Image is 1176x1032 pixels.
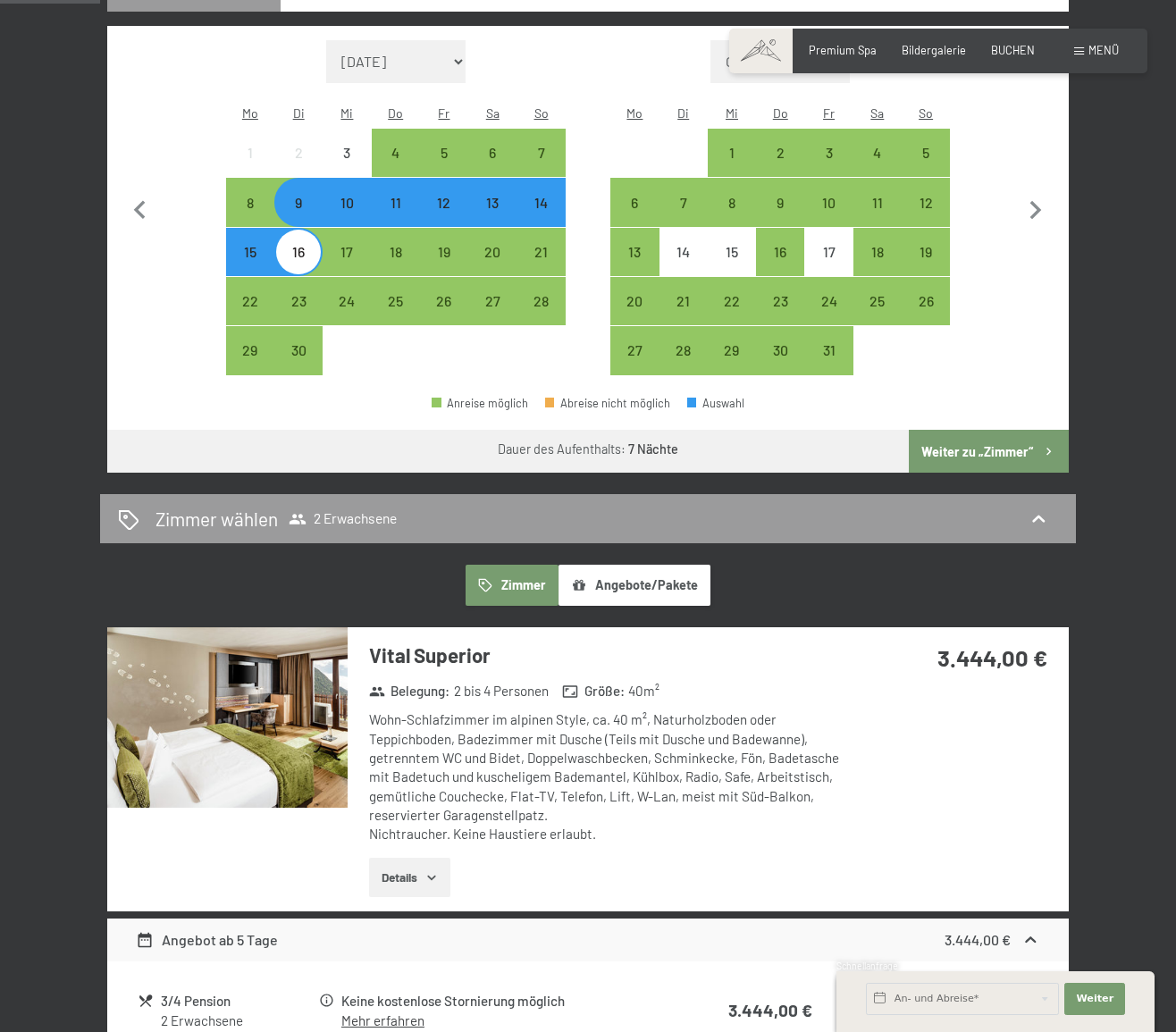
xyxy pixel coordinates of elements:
div: Anreise möglich [659,326,708,374]
div: 3 [324,146,369,190]
div: Mon Oct 27 2025 [610,326,659,374]
abbr: Sonntag [534,105,549,121]
div: Wed Oct 15 2025 [708,228,756,276]
div: Wed Sep 24 2025 [323,277,371,325]
div: 17 [806,245,851,289]
strong: 3.444,00 € [937,643,1047,671]
button: Nächster Monat [1017,40,1054,376]
div: Angebot ab 5 Tage [136,929,278,951]
div: 9 [758,196,802,240]
div: Sat Sep 06 2025 [468,129,517,177]
div: Anreise möglich [804,129,853,177]
div: Sat Oct 18 2025 [853,228,902,276]
span: Menü [1088,43,1119,57]
div: 28 [661,343,706,388]
abbr: Samstag [486,105,500,121]
div: Anreise nicht möglich [323,129,371,177]
div: 28 [518,294,563,339]
div: 13 [612,245,657,289]
button: Weiter [1064,983,1125,1015]
div: 7 [661,196,706,240]
div: Wohn-Schlafzimmer im alpinen Style, ca. 40 m², Naturholzboden oder Teppichboden, Badezimmer mit D... [369,710,853,843]
div: 10 [806,196,851,240]
div: 8 [710,196,754,240]
abbr: Samstag [870,105,884,121]
div: Anreise nicht möglich [804,228,853,276]
div: Angebot ab 5 Tage3.444,00 € [107,919,1069,961]
div: Sat Oct 25 2025 [853,277,902,325]
div: Anreise möglich [468,129,517,177]
div: Anreise möglich [756,277,804,325]
div: 7 [518,146,563,190]
h2: Zimmer wählen [155,506,278,532]
div: Abreise nicht möglich [545,398,670,409]
div: Anreise möglich [517,228,565,276]
div: Anreise möglich [274,228,323,276]
div: Fri Sep 26 2025 [420,277,468,325]
div: Anreise möglich [804,178,853,226]
abbr: Sonntag [919,105,933,121]
div: Tue Sep 23 2025 [274,277,323,325]
span: 2 Erwachsene [289,510,397,528]
div: Anreise nicht möglich [226,129,274,177]
div: Mon Sep 08 2025 [226,178,274,226]
div: Anreise möglich [226,178,274,226]
div: Tue Sep 02 2025 [274,129,323,177]
div: Anreise möglich [274,277,323,325]
div: 15 [710,245,754,289]
div: 4 [855,146,900,190]
div: Anreise möglich [323,277,371,325]
div: Mon Sep 22 2025 [226,277,274,325]
div: 5 [422,146,466,190]
div: Anreise möglich [853,228,902,276]
div: Anreise möglich [659,277,708,325]
div: Sun Oct 12 2025 [902,178,950,226]
div: Wed Oct 22 2025 [708,277,756,325]
div: Anreise möglich [420,277,468,325]
div: 12 [422,196,466,240]
div: 11 [855,196,900,240]
div: Thu Sep 11 2025 [372,178,420,226]
div: Keine kostenlose Stornierung möglich [341,991,676,1011]
div: Anreise möglich [708,178,756,226]
div: Anreise möglich [323,228,371,276]
abbr: Dienstag [293,105,305,121]
div: Sat Sep 27 2025 [468,277,517,325]
div: Anreise möglich [468,277,517,325]
h3: Vital Superior [369,642,853,669]
span: 2 bis 4 Personen [454,682,549,701]
div: Sun Oct 19 2025 [902,228,950,276]
div: 5 [903,146,948,190]
div: 20 [612,294,657,339]
div: Anreise möglich [432,398,528,409]
div: Anreise nicht möglich [274,129,323,177]
div: Anreise möglich [804,326,853,374]
div: Fri Sep 19 2025 [420,228,468,276]
button: Weiter zu „Zimmer“ [909,430,1069,473]
a: BUCHEN [991,43,1035,57]
div: Sun Sep 14 2025 [517,178,565,226]
div: Anreise möglich [756,178,804,226]
button: Details [369,858,450,897]
div: Thu Oct 16 2025 [756,228,804,276]
div: Tue Oct 21 2025 [659,277,708,325]
a: Premium Spa [809,43,877,57]
div: Anreise möglich [610,178,659,226]
strong: Belegung : [369,682,450,701]
div: Thu Oct 23 2025 [756,277,804,325]
div: 27 [470,294,515,339]
div: Sun Sep 07 2025 [517,129,565,177]
div: Anreise möglich [274,326,323,374]
div: Anreise nicht möglich [659,228,708,276]
div: 22 [710,294,754,339]
div: 2 [758,146,802,190]
div: 24 [324,294,369,339]
div: Anreise möglich [372,277,420,325]
div: 17 [324,245,369,289]
div: Fri Oct 03 2025 [804,129,853,177]
div: Anreise möglich [420,129,468,177]
div: 22 [228,294,273,339]
div: Sat Oct 04 2025 [853,129,902,177]
div: Anreise möglich [517,277,565,325]
div: 15 [228,245,273,289]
